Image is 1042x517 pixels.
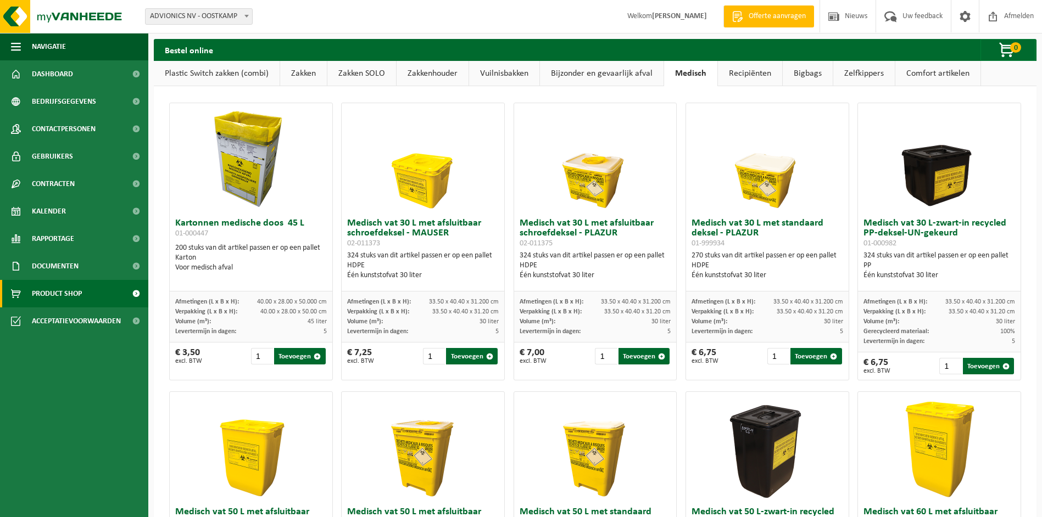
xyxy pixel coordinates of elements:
span: Verpakking (L x B x H): [520,308,582,315]
span: Verpakking (L x B x H): [863,308,926,315]
div: € 3,50 [175,348,202,364]
input: 1 [939,358,961,374]
div: € 6,75 [692,348,718,364]
span: 30 liter [480,318,499,325]
h3: Kartonnen medische doos 45 L [175,218,327,240]
button: Toevoegen [618,348,670,364]
a: Medisch [664,61,717,86]
a: Zakken [280,61,327,86]
img: 02-011373 [368,103,478,213]
div: 324 stuks van dit artikel passen er op een pallet [347,251,499,280]
input: 1 [767,348,789,364]
span: Contracten [32,170,75,198]
span: Product Shop [32,280,82,307]
div: 324 stuks van dit artikel passen er op een pallet [520,251,671,280]
span: Contactpersonen [32,115,96,143]
span: excl. BTW [175,358,202,364]
span: Dashboard [32,60,73,88]
div: 324 stuks van dit artikel passen er op een pallet [863,251,1015,280]
img: 02-011377 [368,392,478,502]
span: Gebruikers [32,143,73,170]
span: 45 liter [308,318,327,325]
div: PP [863,261,1015,271]
span: Verpakking (L x B x H): [175,308,237,315]
span: 01-000447 [175,229,208,238]
span: Acceptatievoorwaarden [32,307,121,335]
div: Één kunststofvat 30 liter [520,271,671,280]
span: 5 [324,328,327,335]
span: 30 liter [651,318,671,325]
span: 30 liter [824,318,843,325]
h3: Medisch vat 30 L met afsluitbaar schroefdeksel - PLAZUR [520,218,671,248]
span: 33.50 x 40.40 x 31.20 cm [777,308,843,315]
a: Recipiënten [718,61,782,86]
div: Voor medisch afval [175,263,327,273]
img: 01-999935 [540,392,650,502]
span: Levertermijn in dagen: [175,328,236,335]
span: excl. BTW [520,358,547,364]
button: Toevoegen [963,358,1014,374]
div: HDPE [692,261,843,271]
img: 01-000979 [712,392,822,502]
span: Volume (m³): [175,318,211,325]
span: 33.50 x 40.40 x 31.20 cm [432,308,499,315]
span: 5 [1012,338,1015,345]
a: Zelfkippers [833,61,895,86]
span: 33.50 x 40.40 x 31.200 cm [601,299,671,305]
span: 33.50 x 40.40 x 31.20 cm [604,308,671,315]
a: Zakkenhouder [397,61,469,86]
button: Toevoegen [790,348,842,364]
div: Één kunststofvat 30 liter [692,271,843,280]
span: Volume (m³): [692,318,727,325]
a: Bijzonder en gevaarlijk afval [540,61,664,86]
div: HDPE [520,261,671,271]
div: Één kunststofvat 30 liter [863,271,1015,280]
img: 02-011375 [540,103,650,213]
img: 02-011376 [884,392,994,502]
span: Levertermijn in dagen: [863,338,924,345]
span: excl. BTW [863,368,890,374]
h3: Medisch vat 30 L-zwart-in recycled PP-deksel-UN-gekeurd [863,218,1015,248]
span: ADVIONICS NV - OOSTKAMP [145,8,253,25]
span: Rapportage [32,225,74,252]
span: 33.50 x 40.40 x 31.200 cm [429,299,499,305]
span: 02-011373 [347,239,380,248]
button: Toevoegen [446,348,497,364]
span: Verpakking (L x B x H): [692,308,754,315]
a: Zakken SOLO [327,61,396,86]
div: 270 stuks van dit artikel passen er op een pallet [692,251,843,280]
span: 30 liter [996,318,1015,325]
span: 02-011375 [520,239,553,248]
span: 5 [495,328,499,335]
a: Comfort artikelen [895,61,980,86]
div: Één kunststofvat 30 liter [347,271,499,280]
a: Bigbags [783,61,833,86]
span: Verpakking (L x B x H): [347,308,409,315]
button: Toevoegen [274,348,325,364]
div: 200 stuks van dit artikel passen er op een pallet [175,243,327,273]
span: Volume (m³): [863,318,899,325]
div: € 6,75 [863,358,890,374]
span: Bedrijfsgegevens [32,88,96,115]
span: Kalender [32,198,66,225]
span: 33.50 x 40.40 x 31.20 cm [949,308,1015,315]
span: Volume (m³): [347,318,383,325]
input: 1 [595,348,617,364]
span: Afmetingen (L x B x H): [347,299,411,305]
div: € 7,00 [520,348,547,364]
span: Levertermijn in dagen: [520,328,581,335]
span: Gerecycleerd materiaal: [863,328,929,335]
span: Volume (m³): [520,318,555,325]
strong: [PERSON_NAME] [652,12,707,20]
div: HDPE [347,261,499,271]
span: Offerte aanvragen [746,11,809,22]
a: Offerte aanvragen [723,5,814,27]
h3: Medisch vat 30 L met afsluitbaar schroefdeksel - MAUSER [347,218,499,248]
span: 33.50 x 40.40 x 31.200 cm [945,299,1015,305]
span: ADVIONICS NV - OOSTKAMP [146,9,252,24]
span: Documenten [32,252,79,280]
span: Levertermijn in dagen: [692,328,753,335]
a: Plastic Switch zakken (combi) [154,61,280,86]
img: 01-000447 [196,103,306,213]
span: excl. BTW [347,358,374,364]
